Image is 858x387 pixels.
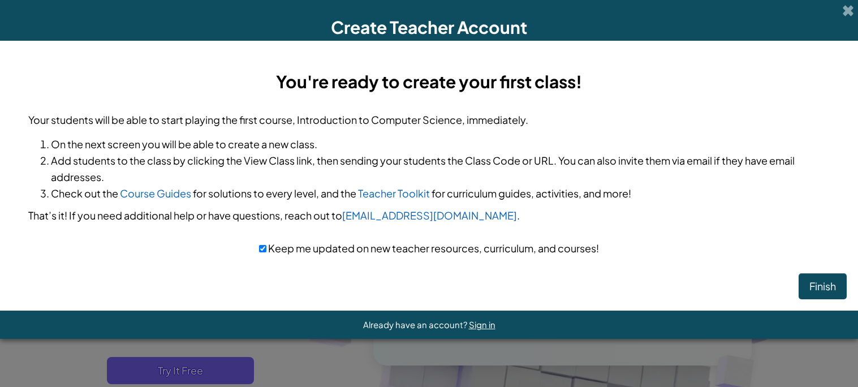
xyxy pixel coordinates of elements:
button: Finish [799,273,847,299]
span: That’s it! If you need additional help or have questions, reach out to . [28,209,520,222]
li: On the next screen you will be able to create a new class. [51,136,830,152]
p: Your students will be able to start playing the first course, Introduction to Computer Science, i... [28,111,830,128]
h3: You're ready to create your first class! [28,69,830,94]
span: for curriculum guides, activities, and more! [432,187,631,200]
span: Check out the [51,187,118,200]
a: [EMAIL_ADDRESS][DOMAIN_NAME] [342,209,517,222]
span: Already have an account? [363,319,469,330]
a: Teacher Toolkit [358,187,430,200]
a: Course Guides [120,187,191,200]
a: Sign in [469,319,495,330]
li: Add students to the class by clicking the View Class link, then sending your students the Class C... [51,152,830,185]
span: Create Teacher Account [331,16,527,38]
span: for solutions to every level, and the [193,187,356,200]
span: Keep me updated on new teacher resources, curriculum, and courses! [266,242,599,255]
